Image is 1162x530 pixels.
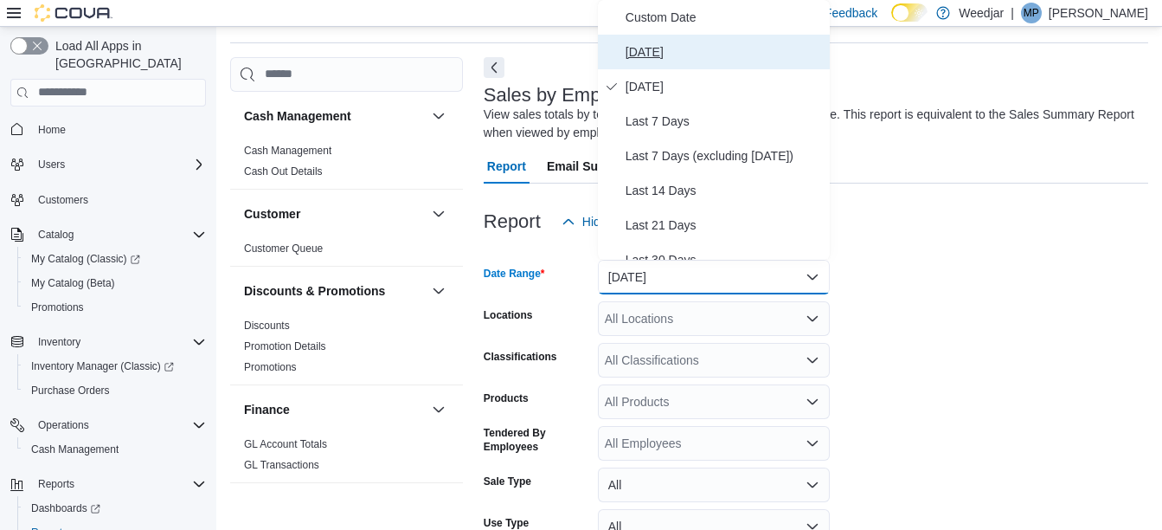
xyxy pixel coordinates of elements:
span: Promotions [31,301,84,314]
button: My Catalog (Beta) [17,271,213,295]
div: Cash Management [230,140,463,189]
span: Dashboards [31,501,100,515]
div: Matt Proulx [1021,3,1042,23]
span: Reports [31,474,206,494]
span: Discounts [244,319,290,333]
p: [PERSON_NAME] [1049,3,1148,23]
span: Feedback [825,4,877,22]
button: Next [484,57,504,78]
span: GL Account Totals [244,437,327,451]
span: My Catalog (Beta) [31,276,115,290]
span: Last 7 Days [626,111,823,132]
a: Cash Out Details [244,165,323,178]
span: Home [38,123,66,137]
input: Dark Mode [891,3,928,22]
button: Open list of options [806,436,819,450]
span: Inventory [38,335,80,349]
span: My Catalog (Classic) [31,252,140,266]
button: Catalog [3,223,213,247]
a: Inventory Manager (Classic) [17,354,213,378]
label: Tendered By Employees [484,426,591,454]
a: Cash Management [24,439,125,460]
span: Customer Queue [244,242,323,255]
button: Inventory [31,332,87,352]
span: Last 30 Days [626,249,823,270]
button: Open list of options [806,312,819,326]
a: Promotion Details [244,340,326,352]
span: Promotions [244,360,297,374]
span: Load All Apps in [GEOGRAPHIC_DATA] [48,37,206,72]
label: Date Range [484,267,545,281]
button: Open list of options [806,395,819,409]
span: Inventory Manager (Classic) [24,356,206,377]
a: Customers [31,190,95,210]
button: Finance [244,401,425,418]
span: Customers [31,189,206,210]
a: Dashboards [24,498,107,519]
span: Promotion Details [244,339,326,353]
span: Report [487,149,526,184]
button: Customer [428,204,449,224]
h3: Discounts & Promotions [244,282,385,300]
span: My Catalog (Beta) [24,273,206,294]
button: Discounts & Promotions [244,282,425,300]
button: Operations [3,413,213,437]
span: Inventory [31,332,206,352]
label: Sale Type [484,475,531,488]
a: Promotions [24,297,91,318]
button: Customer [244,205,425,223]
span: Home [31,119,206,140]
a: GL Transactions [244,459,319,471]
a: My Catalog (Classic) [24,249,147,269]
span: Cash Management [31,443,119,456]
button: Cash Management [17,437,213,462]
img: Cova [35,4,112,22]
a: My Catalog (Beta) [24,273,122,294]
a: Cash Management [244,145,331,157]
span: Cash Management [244,144,331,158]
label: Classifications [484,350,557,364]
a: Inventory Manager (Classic) [24,356,181,377]
span: Custom Date [626,7,823,28]
button: Users [3,152,213,177]
span: Hide Parameters [582,213,673,230]
span: Reports [38,477,74,491]
span: Users [38,158,65,171]
span: Catalog [31,224,206,245]
button: Cash Management [428,106,449,126]
button: Inventory [3,330,213,354]
label: Products [484,391,529,405]
button: Customers [3,187,213,212]
span: Email Subscription [547,149,657,184]
button: Discounts & Promotions [428,281,449,301]
a: Customer Queue [244,242,323,255]
h3: Cash Management [244,107,351,125]
div: Finance [230,434,463,482]
span: Operations [31,415,206,436]
button: Reports [31,474,81,494]
span: GL Transactions [244,458,319,472]
button: Home [3,117,213,142]
span: Customers [38,193,88,207]
a: Dashboards [17,496,213,520]
div: Discounts & Promotions [230,315,463,385]
button: Catalog [31,224,80,245]
button: Purchase Orders [17,378,213,403]
span: Dashboards [24,498,206,519]
span: Catalog [38,228,74,242]
a: GL Account Totals [244,438,327,450]
span: Users [31,154,206,175]
a: Promotions [244,361,297,373]
span: Purchase Orders [31,384,110,397]
button: Cash Management [244,107,425,125]
label: Locations [484,308,533,322]
button: Promotions [17,295,213,320]
button: Open list of options [806,353,819,367]
span: Last 21 Days [626,215,823,236]
span: MP [1024,3,1039,23]
button: Finance [428,399,449,420]
span: Operations [38,418,89,432]
button: [DATE] [598,260,830,294]
a: Purchase Orders [24,380,117,401]
span: Promotions [24,297,206,318]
